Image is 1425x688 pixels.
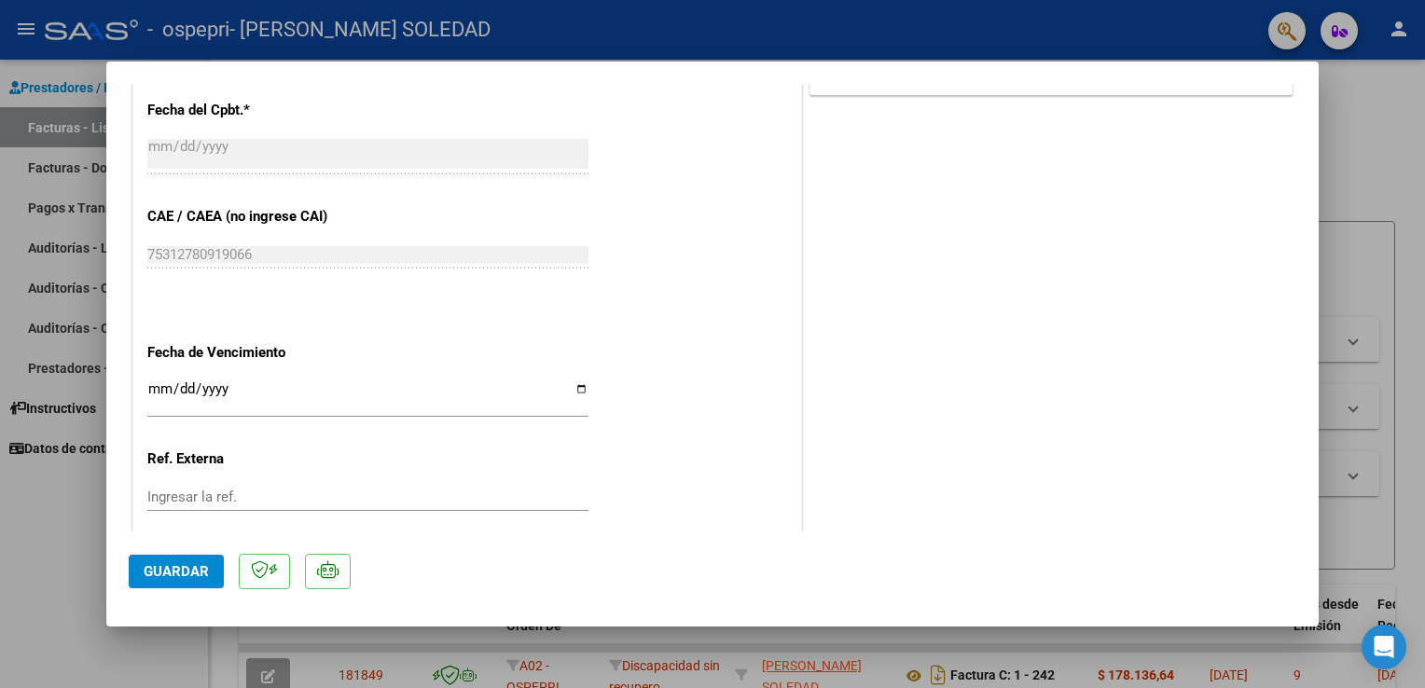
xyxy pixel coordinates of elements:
p: Fecha de Vencimiento [147,342,339,364]
p: Fecha del Cpbt. [147,100,339,121]
button: Guardar [129,555,224,588]
span: Guardar [144,563,209,580]
p: CAE / CAEA (no ingrese CAI) [147,206,339,227]
div: Open Intercom Messenger [1362,625,1406,669]
p: Ref. Externa [147,448,339,470]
